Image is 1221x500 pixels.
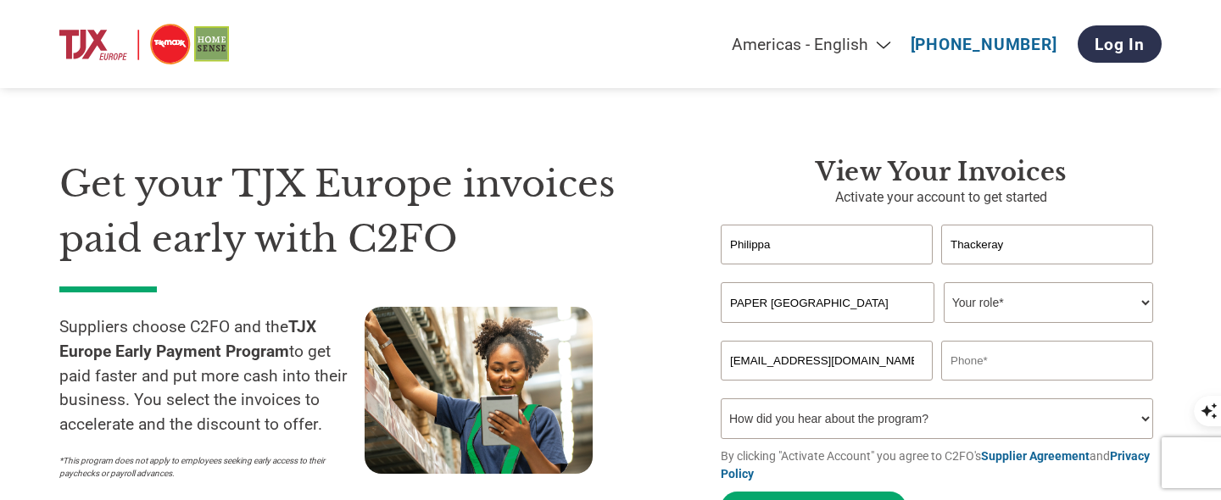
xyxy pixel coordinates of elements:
[941,382,1153,392] div: Inavlid Phone Number
[721,325,1153,334] div: Invalid company name or company name is too long
[721,266,933,275] div: Invalid first name or first name is too long
[721,187,1162,208] p: Activate your account to get started
[721,282,934,323] input: Your company name*
[981,449,1090,463] a: Supplier Agreement
[59,157,670,266] h1: Get your TJX Europe invoices paid early with C2FO
[941,225,1153,264] input: Last Name*
[59,21,229,68] img: TJX Europe
[59,315,365,437] p: Suppliers choose C2FO and the to get paid faster and put more cash into their business. You selec...
[721,225,933,264] input: First Name*
[911,35,1057,54] a: [PHONE_NUMBER]
[59,454,348,480] p: *This program does not apply to employees seeking early access to their paychecks or payroll adva...
[721,447,1162,483] p: By clicking "Activate Account" you agree to C2FO's and
[365,307,593,474] img: supply chain worker
[941,341,1153,381] input: Phone*
[721,341,933,381] input: Invalid Email format
[59,317,316,361] strong: TJX Europe Early Payment Program
[1078,25,1162,63] a: Log In
[944,282,1153,323] select: Title/Role
[941,266,1153,275] div: Invalid last name or last name is too long
[721,157,1162,187] h3: View Your Invoices
[721,382,933,392] div: Inavlid Email Address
